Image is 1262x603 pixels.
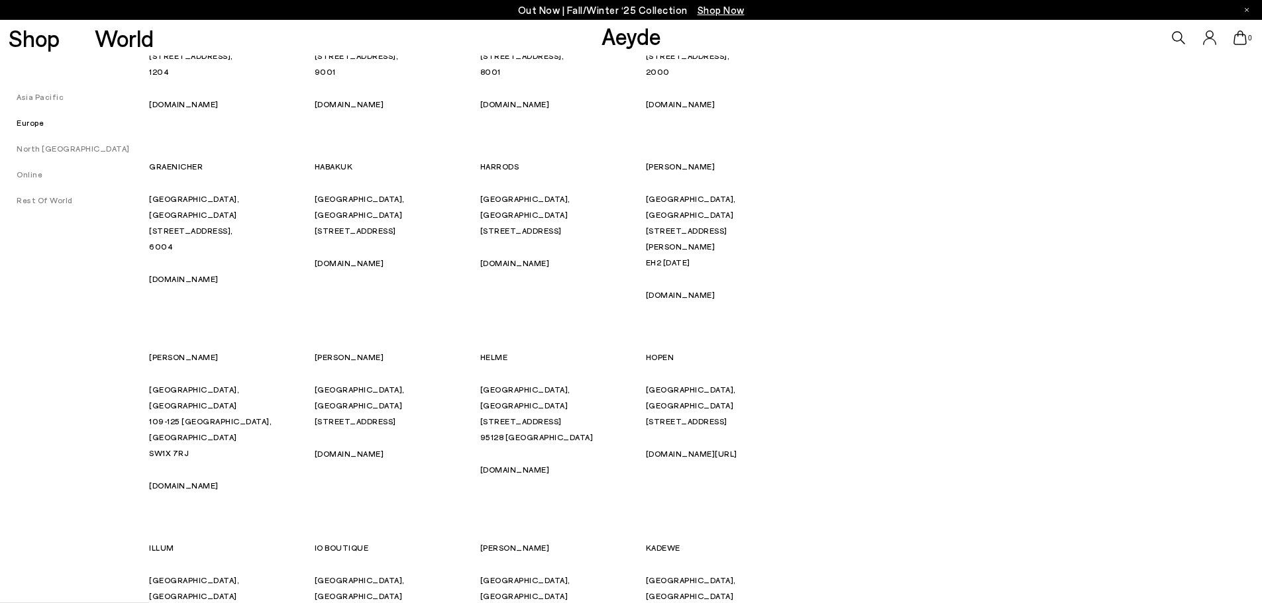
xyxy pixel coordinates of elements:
[1247,34,1253,42] span: 0
[480,381,629,445] p: [GEOGRAPHIC_DATA], [GEOGRAPHIC_DATA] [STREET_ADDRESS] 95128 [GEOGRAPHIC_DATA]
[480,158,629,174] p: HARRODS
[480,191,629,238] p: [GEOGRAPHIC_DATA], [GEOGRAPHIC_DATA] [STREET_ADDRESS]
[149,381,297,461] p: [GEOGRAPHIC_DATA], [GEOGRAPHIC_DATA] 109-125 [GEOGRAPHIC_DATA], [GEOGRAPHIC_DATA] SW1X 7RJ
[646,99,715,109] a: [DOMAIN_NAME]
[315,349,463,365] p: [PERSON_NAME]
[315,381,463,429] p: [GEOGRAPHIC_DATA], [GEOGRAPHIC_DATA] [STREET_ADDRESS]
[646,290,715,299] a: [DOMAIN_NAME]
[518,2,745,19] p: Out Now | Fall/Winter ‘25 Collection
[149,539,297,555] p: ILLUM
[480,539,629,555] p: [PERSON_NAME]
[149,99,219,109] a: [DOMAIN_NAME]
[698,4,745,16] span: Navigate to /collections/new-in
[602,22,661,50] a: Aeyde
[149,158,297,174] p: GRAENICHER
[646,158,794,174] p: [PERSON_NAME]
[480,99,550,109] a: [DOMAIN_NAME]
[315,449,384,458] a: [DOMAIN_NAME]
[315,191,463,238] p: [GEOGRAPHIC_DATA], [GEOGRAPHIC_DATA] [STREET_ADDRESS]
[315,539,463,555] p: IO BOUTIQUE
[149,481,219,490] a: [DOMAIN_NAME]
[149,191,297,254] p: [GEOGRAPHIC_DATA], [GEOGRAPHIC_DATA] [STREET_ADDRESS], 6004
[1234,30,1247,45] a: 0
[646,381,794,429] p: [GEOGRAPHIC_DATA], [GEOGRAPHIC_DATA] [STREET_ADDRESS]
[480,258,550,267] a: [DOMAIN_NAME]
[315,99,384,109] a: [DOMAIN_NAME]
[9,26,60,50] a: Shop
[646,349,794,365] p: HOPEN
[646,539,794,555] p: KADEWE
[149,274,219,283] a: [DOMAIN_NAME]
[315,258,384,267] a: [DOMAIN_NAME]
[646,191,794,270] p: [GEOGRAPHIC_DATA], [GEOGRAPHIC_DATA] [STREET_ADDRESS][PERSON_NAME] EH2 [DATE]
[149,349,297,365] p: [PERSON_NAME]
[480,349,629,365] p: HELME
[646,449,737,458] a: [DOMAIN_NAME][URL]
[315,158,463,174] p: HABAKUK
[95,26,154,50] a: World
[480,465,550,474] a: [DOMAIN_NAME]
